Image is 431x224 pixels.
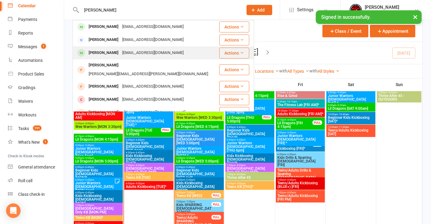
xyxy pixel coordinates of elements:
span: 6:00pm [176,166,223,169]
button: Actions [219,107,249,118]
div: General attendance [18,165,55,169]
span: 7:00pm [227,173,273,176]
div: Automations [18,58,43,63]
button: Actions [219,81,249,92]
span: - 6:50pm [286,153,296,156]
span: - 6:45am [286,91,295,94]
div: [PERSON_NAME] [87,82,120,91]
span: - 6:45pm [135,151,145,154]
a: Product Sales [8,67,64,81]
span: Rise & Grind [277,94,324,98]
span: 6:00pm [75,191,122,194]
strong: with [309,69,318,73]
div: [PERSON_NAME] [87,35,120,44]
span: - 7:55pm [185,200,195,203]
span: Lil Dragons [THU 5:00pm] [227,116,262,123]
span: Junior Warriors [DEMOGRAPHIC_DATA] [WED] * [176,147,223,158]
span: 7:00pm [277,179,324,181]
span: - 8:00pm [236,173,246,176]
span: Teens KB [MON]* [75,216,122,219]
span: Wee Warriors [MON 3:30pm] [75,125,122,129]
span: Beginner Kids [DEMOGRAPHIC_DATA] [TUE 6pm] [126,141,172,152]
span: 6:00pm [126,139,172,141]
span: - 4:00pm [84,122,94,125]
span: Teens/Adults Kickboxing [SAT] [328,129,374,136]
span: Lil Dragons [SAT 9:00am] [328,107,374,110]
button: Class / Event [322,25,368,37]
span: 6:00pm [227,139,273,141]
span: - 9:00pm [236,182,246,185]
span: - 9:35am [336,104,346,107]
span: The Fitness Lab [FRI AM]* [277,103,324,107]
span: Kids SPARRING [DEMOGRAPHIC_DATA] [WED] [176,203,212,214]
a: Tasks 191 [8,122,64,135]
span: 7:00pm [277,191,324,194]
div: [EMAIL_ADDRESS][DOMAIN_NAME] [122,108,187,117]
div: Roll call [18,178,32,183]
span: - 8:00pm [286,191,296,194]
span: Teens/Adults Drills & Sparring [DEMOGRAPHIC_DATA] [FRI]* [277,169,324,183]
span: Beginner Kids [DEMOGRAPHIC_DATA] [THU]* [227,129,273,139]
span: Kids Drills & Sparring [DEMOGRAPHIC_DATA] [FRI] [277,156,324,167]
a: All Locations [250,69,279,74]
span: 5:00pm [176,157,223,159]
div: [PERSON_NAME] [87,48,120,57]
div: [PERSON_NAME] [87,95,120,104]
span: [DEMOGRAPHIC_DATA] Only KB [THU PM]* [227,167,273,174]
span: - 8:00pm [135,173,145,176]
span: - 3:00pm [387,91,397,94]
a: What's New1 [8,135,64,149]
span: - 5:45pm [185,131,195,134]
div: FULL [161,128,171,132]
span: - 6:45pm [185,166,195,169]
span: Teens KB [THU]* [227,185,273,189]
div: FULL [262,115,272,119]
div: [PERSON_NAME]* [87,108,122,117]
div: What's New [18,140,40,145]
span: - 4:50pm [84,135,94,138]
a: Automations [8,54,64,67]
span: 191 [33,125,41,131]
div: [PERSON_NAME] [87,61,120,70]
span: 9:00am [328,91,374,94]
span: Add [257,8,265,12]
span: - 8:00pm [286,179,296,181]
button: Actions [219,22,249,32]
div: [EMAIL_ADDRESS][DOMAIN_NAME] [120,35,185,44]
span: - 9:00pm [135,182,145,185]
span: 8:00pm [126,182,172,185]
span: Kids Kickboxing [DEMOGRAPHIC_DATA] [THU]* [227,154,273,165]
span: - 6:45pm [135,139,145,141]
span: 7:00pm [126,164,172,167]
span: Wee Warriors [WED 3:30pm] [176,116,223,119]
div: Messages [18,44,37,49]
div: Waivers [18,99,33,104]
span: Lil Dragons [TUE 5:00pm] [126,129,161,136]
span: 6:00pm [75,166,122,169]
span: [DEMOGRAPHIC_DATA] Only KB [MON PM] [75,207,122,214]
span: [DEMOGRAPHIC_DATA] Only KB [TUE PM]* [126,167,172,174]
span: 5:00pm [75,157,122,159]
div: [EMAIL_ADDRESS][DOMAIN_NAME] [120,22,185,31]
span: - 7:00pm [185,191,195,194]
span: 7:00pm [176,200,212,203]
a: Class kiosk mode [8,188,64,201]
span: 5:00pm [277,131,324,134]
input: Search... [80,6,239,14]
span: Mixed Kids Kickboxing [FRI]* [277,143,313,150]
span: 6:00pm [227,126,273,129]
span: 6:00pm [176,191,212,194]
span: 7:00pm [126,173,172,176]
button: Actions [219,48,249,59]
span: 6:00am [277,91,324,94]
img: thumb_image1552605535.png [350,4,362,16]
span: Junior Warriors [DEMOGRAPHIC_DATA] [TUE] * [126,116,172,127]
span: - 8:00pm [135,164,145,167]
div: Product Sales [18,72,44,76]
a: All Types [287,69,309,74]
span: 6:00pm [75,179,114,181]
strong: with [279,69,287,73]
button: Actions [219,35,249,45]
a: Gradings [8,81,64,95]
span: Lil Dragons [WED 4:15pm] [176,125,223,129]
